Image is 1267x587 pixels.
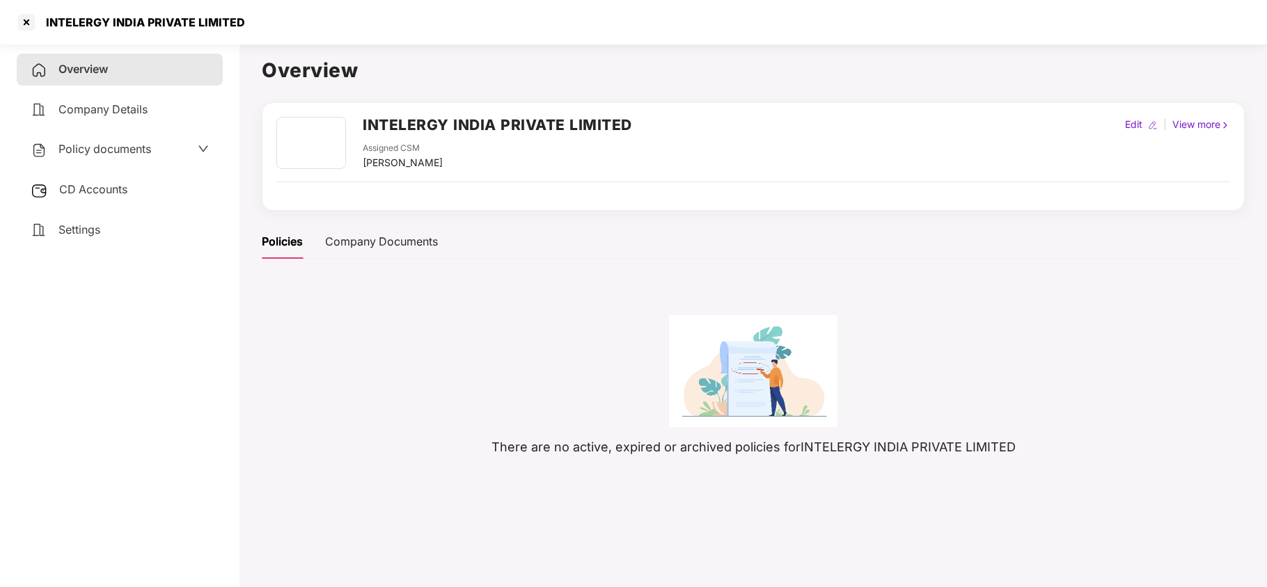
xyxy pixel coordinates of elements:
span: down [198,143,209,154]
div: Assigned CSM [363,142,443,155]
div: INTELERGY INDIA PRIVATE LIMITED [38,15,245,29]
img: rightIcon [1220,120,1230,130]
h1: Overview [262,55,1245,86]
img: editIcon [1148,120,1158,130]
img: svg+xml;base64,PHN2ZyB3aWR0aD0iMjUiIGhlaWdodD0iMjQiIHZpZXdCb3g9IjAgMCAyNSAyNCIgZmlsbD0ibm9uZSIgeG... [31,182,48,199]
span: Overview [58,62,108,76]
span: Settings [58,223,100,236]
div: Company Documents [325,233,438,250]
div: View more [1170,117,1233,132]
div: Policies [262,233,303,250]
h2: INTELERGY INDIA PRIVATE LIMITED [363,113,632,136]
img: svg+xml;base64,PHN2ZyB4bWxucz0iaHR0cDovL3d3dy53My5vcmcvMjAwMC9zdmciIHdpZHRoPSIyNCIgaGVpZ2h0PSIyNC... [31,62,47,79]
img: 385ec0f409548bf57bb32aae4bde376a.png [669,315,837,427]
div: Edit [1122,117,1145,132]
img: svg+xml;base64,PHN2ZyB4bWxucz0iaHR0cDovL3d3dy53My5vcmcvMjAwMC9zdmciIHdpZHRoPSIyNCIgaGVpZ2h0PSIyNC... [31,222,47,239]
img: svg+xml;base64,PHN2ZyB4bWxucz0iaHR0cDovL3d3dy53My5vcmcvMjAwMC9zdmciIHdpZHRoPSIyNCIgaGVpZ2h0PSIyNC... [31,142,47,159]
span: Policy documents [58,142,151,156]
div: | [1160,117,1170,132]
p: There are no active, expired or archived policies for INTELERGY INDIA PRIVATE LIMITED [262,437,1245,457]
div: [PERSON_NAME] [363,155,443,170]
span: Company Details [58,102,148,116]
span: CD Accounts [59,182,127,196]
img: svg+xml;base64,PHN2ZyB4bWxucz0iaHR0cDovL3d3dy53My5vcmcvMjAwMC9zdmciIHdpZHRoPSIyNCIgaGVpZ2h0PSIyNC... [31,102,47,118]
